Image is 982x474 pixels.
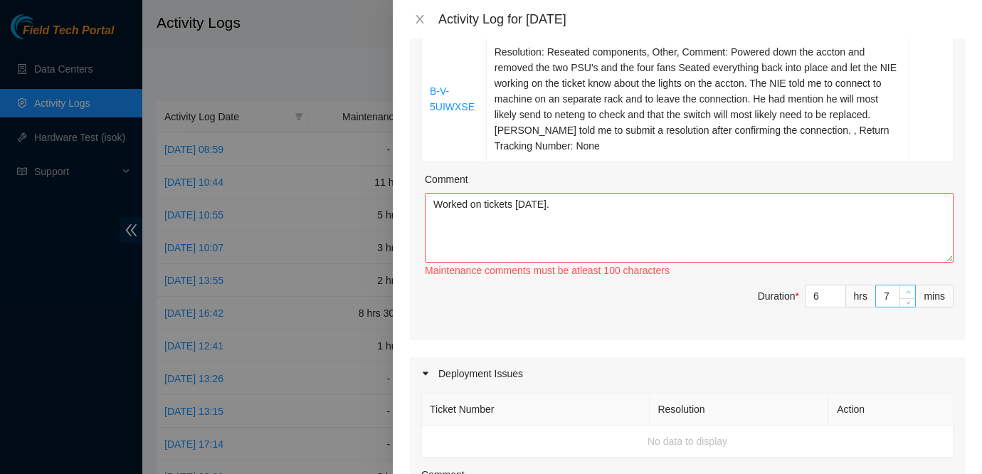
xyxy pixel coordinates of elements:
[422,426,954,458] td: No data to display
[487,36,909,162] td: Resolution: Reseated components, Other, Comment: Powered down the accton and removed the two PSU'...
[899,298,915,307] span: Decrease Value
[904,298,912,307] span: down
[414,14,426,25] span: close
[438,11,965,27] div: Activity Log for [DATE]
[430,85,475,112] a: B-V-5UIWXSE
[410,13,430,26] button: Close
[425,193,954,263] textarea: Comment
[425,172,468,187] label: Comment
[846,285,876,307] div: hrs
[410,357,965,390] div: Deployment Issues
[829,394,954,426] th: Action
[899,285,915,298] span: Increase Value
[758,288,799,304] div: Duration
[650,394,829,426] th: Resolution
[422,394,650,426] th: Ticket Number
[421,369,430,378] span: caret-right
[916,285,954,307] div: mins
[904,288,912,297] span: up
[425,263,954,278] div: Maintenance comments must be atleast 100 characters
